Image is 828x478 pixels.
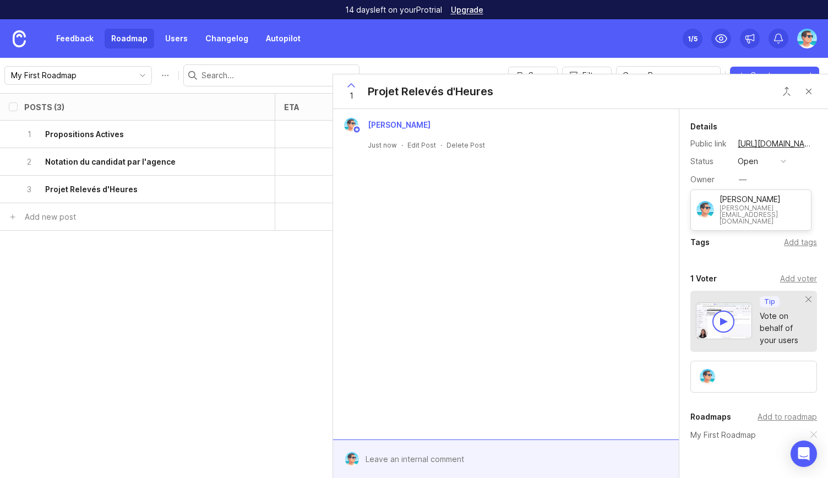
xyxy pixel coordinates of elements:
[780,273,817,285] div: Add voter
[451,6,483,14] a: Upgrade
[24,148,244,175] button: 2Notation du candidat par l'agence
[24,129,34,140] p: 1
[688,31,698,46] div: 1 /5
[616,66,721,85] div: toggle menu
[259,29,307,48] a: Autopilot
[345,452,359,466] img: Benjamin Hareau
[508,67,558,84] button: Score
[24,156,34,167] p: 2
[345,4,442,15] p: 14 days left on your Pro trial
[13,30,26,47] img: Canny Home
[582,70,604,81] span: Filters
[45,129,124,140] h6: Propositions Actives
[738,155,758,167] div: open
[25,211,76,223] div: Add new post
[201,69,355,82] input: Search...
[353,126,361,134] img: member badge
[11,69,133,82] input: My First Roadmap
[24,121,244,148] button: 1Propositions Actives
[337,118,439,132] a: Benjamin Hareau[PERSON_NAME]
[730,67,819,84] button: Create new post
[798,80,820,102] button: Close button
[45,156,176,167] h6: Notation du candidat par l'agence
[562,67,612,84] button: Filters
[758,411,817,423] div: Add to roadmap
[4,66,152,85] div: toggle menu
[446,140,485,150] div: Delete Post
[784,236,817,248] div: Add tags
[696,302,752,339] img: video-thumbnail-vote-d41b83416815613422e2ca741bf692cc.jpg
[690,272,717,285] div: 1 Voter
[45,184,138,195] h6: Projet Relevés d'Heures
[683,29,702,48] button: 1/5
[750,70,812,81] span: Create new post
[368,84,493,99] div: Projet Relevés d'Heures
[159,29,194,48] a: Users
[690,429,756,441] a: My First Roadmap
[764,297,775,306] p: Tip
[134,71,151,80] svg: toggle icon
[760,310,806,346] div: Vote on behalf of your users
[690,138,729,150] div: Public link
[690,120,717,133] div: Details
[702,71,720,80] svg: toggle icon
[350,90,353,102] span: 1
[739,173,747,186] div: —
[529,70,551,81] span: Score
[623,69,657,82] span: Group By
[368,120,431,129] span: [PERSON_NAME]
[720,195,805,203] div: [PERSON_NAME]
[690,155,729,167] div: Status
[690,410,731,423] div: Roadmaps
[401,140,403,150] div: ·
[690,236,710,249] div: Tags
[700,369,715,384] img: Benjamin Hareau
[776,80,798,102] button: Close button
[407,140,436,150] div: Edit Post
[156,67,174,84] button: Roadmap options
[344,118,358,132] img: Benjamin Hareau
[720,205,805,225] div: [PERSON_NAME][EMAIL_ADDRESS][DOMAIN_NAME]
[24,103,64,111] div: Posts (3)
[199,29,255,48] a: Changelog
[696,201,714,219] img: Benjamin Hareau
[791,441,817,467] div: Open Intercom Messenger
[797,29,817,48] img: Benjamin Hareau
[734,137,817,151] a: [URL][DOMAIN_NAME]
[24,184,34,195] p: 3
[24,176,244,203] button: 3Projet Relevés d'Heures
[50,29,100,48] a: Feedback
[690,173,729,186] div: Owner
[284,103,299,111] div: eta
[368,140,397,150] a: Just now
[105,29,154,48] a: Roadmap
[440,140,442,150] div: ·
